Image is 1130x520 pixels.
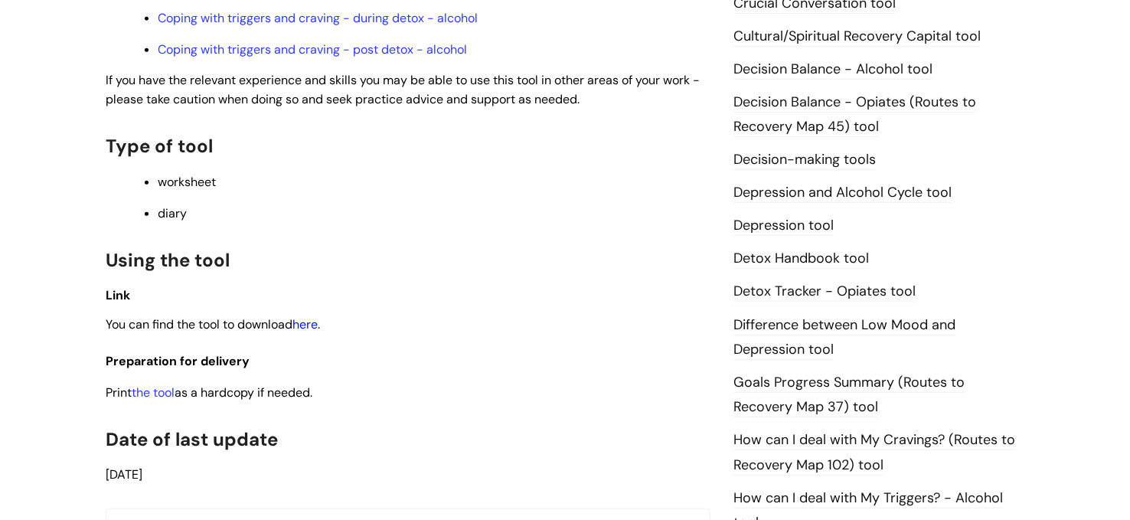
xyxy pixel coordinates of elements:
[733,249,869,269] a: Detox Handbook tool
[106,353,250,369] span: Preparation for delivery
[158,174,216,190] span: worksheet
[106,134,213,158] span: Type of tool
[158,41,467,57] a: Coping with triggers and craving - post detox - alcohol
[733,282,916,302] a: Detox Tracker - Opiates tool
[158,10,478,26] a: Coping with triggers and craving - during detox - alcohol
[292,316,318,332] a: here
[733,430,1015,475] a: How can I deal with My Cravings? (Routes to Recovery Map 102) tool
[158,205,187,221] span: diary
[132,384,175,401] a: the tool
[106,427,278,451] span: Date of last update
[106,72,700,107] span: If you have the relevant experience and skills you may be able to use this tool in other areas of...
[733,150,876,170] a: Decision-making tools
[733,373,965,417] a: Goals Progress Summary (Routes to Recovery Map 37) tool
[733,316,955,360] a: Difference between Low Mood and Depression tool
[733,60,932,80] a: Decision Balance - Alcohol tool
[106,384,312,401] span: Print as a hardcopy if needed.
[106,287,130,303] span: Link
[733,216,834,236] a: Depression tool
[733,27,981,47] a: Cultural/Spiritual Recovery Capital tool
[733,183,952,203] a: Depression and Alcohol Cycle tool
[106,316,320,332] span: You can find the tool to download .
[106,248,230,272] span: Using the tool
[106,466,142,482] span: [DATE]
[733,93,976,137] a: Decision Balance - Opiates (Routes to Recovery Map 45) tool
